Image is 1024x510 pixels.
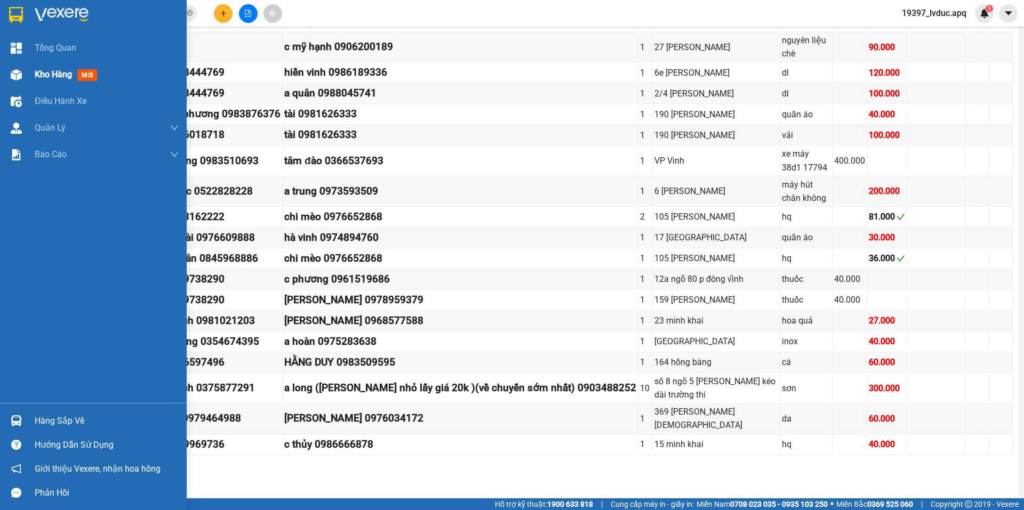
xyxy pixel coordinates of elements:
span: message [11,488,21,498]
div: thuốc [782,293,830,306]
div: da [782,412,830,425]
span: 3 [987,5,991,12]
div: hq [782,252,830,265]
div: 1 [640,108,651,121]
div: dl [782,66,830,79]
span: mới [77,69,97,81]
div: cá [782,355,830,369]
span: Cung cấp máy in - giấy in: [611,498,694,510]
div: 1 [640,438,651,451]
img: warehouse-icon [11,96,22,107]
span: Kho hàng [35,69,72,79]
div: c mỹ hạnh 0906200189 [284,39,636,55]
div: hoa quả [782,314,830,327]
div: c thủy 0986666878 [284,436,636,452]
div: 190 [PERSON_NAME] [654,108,778,121]
div: 6 [PERSON_NAME] [654,184,778,198]
span: down [170,124,179,132]
div: 0906018718 [166,127,281,143]
span: | [601,498,603,510]
div: tài 0981626333 [284,106,636,122]
div: 200.000 [869,184,905,198]
span: down [170,150,179,159]
img: icon-new-feature [980,9,989,18]
img: warehouse-icon [11,123,22,134]
div: 164 hồng bàng [654,355,778,369]
div: 2/4 [PERSON_NAME] [654,87,778,100]
div: hq [782,210,830,223]
div: chi mèo 0976652868 [284,250,636,266]
div: 17 [GEOGRAPHIC_DATA] [654,231,778,244]
span: Giới thiệu Vexere, nhận hoa hồng [35,462,161,475]
div: 60.000 [869,355,905,369]
div: 1 [640,66,651,79]
div: chi 0979464988 [166,410,281,426]
div: 300.000 [869,382,905,395]
span: 19397_lvduc.apq [893,6,975,20]
span: check [897,254,905,263]
div: 2 [640,210,651,223]
div: a hoài 0976609888 [166,230,281,246]
div: quần áo [782,108,830,121]
div: 1 [640,272,651,286]
div: a quân 0845968886 [166,250,281,266]
div: c phương 0961519686 [284,271,636,287]
div: số 8 ngõ 5 [PERSON_NAME] kéo dài trường thi [654,375,778,401]
div: 40.000 [834,272,865,286]
div: 0969738290 [166,292,281,308]
button: file-add [239,4,258,23]
div: 0383444769 [166,85,281,101]
div: máy hút chân không [782,178,830,205]
div: vải [782,128,830,142]
div: khách 0375877291 [166,380,281,396]
strong: 1900 633 818 [547,500,593,508]
span: close-circle [187,9,193,19]
div: Phản hồi [35,485,179,501]
div: 60.000 [869,412,905,425]
div: 40.000 [869,438,905,451]
div: 90.000 [869,41,905,54]
div: 1 [640,154,651,167]
span: Điều hành xe [35,94,86,108]
div: 36.000 [869,252,905,265]
div: sơn [782,382,830,395]
span: check [897,213,905,221]
div: tài 0981626333 [284,127,636,143]
span: close-circle [187,10,193,16]
div: 159 [PERSON_NAME] [654,293,778,306]
div: dl [782,87,830,100]
div: thuốc [782,272,830,286]
strong: 0708 023 035 - 0935 103 250 [730,500,828,508]
div: hà vinh 0974894760 [284,230,636,246]
div: Hướng dẫn sử dụng [35,437,179,453]
span: Quản Lý [35,121,66,134]
div: a đông 0354674395 [166,334,281,350]
div: 100.000 [869,128,905,142]
div: 369 [PERSON_NAME][DEMOGRAPHIC_DATA] [654,405,778,432]
div: chi mèo 0976652868 [284,209,636,225]
span: Miền Nam [697,498,828,510]
div: 10 [640,382,651,395]
div: 0383444769 [166,64,281,80]
div: 15 minh khai [654,438,778,451]
div: 6e [PERSON_NAME] [654,66,778,79]
div: a long ([PERSON_NAME] nhỏ lấy giá 20k )(về chuyến sớm nhất) 0903488252 [284,380,636,396]
div: 400.000 [834,154,865,167]
span: Miền Bắc [836,498,913,510]
div: 27.000 [869,314,905,327]
div: [PERSON_NAME] 0978959379 [284,292,636,308]
div: nguyên liệu chè [782,34,830,60]
div: hiền vinh 0986189336 [284,64,636,80]
div: 12a ngõ 80 p đông vĩnh [654,272,778,286]
div: 1 [640,293,651,306]
div: 1 [640,412,651,425]
div: a quân 0988045741 [284,85,636,101]
div: 23 minh khai [654,314,778,327]
span: file-add [244,10,252,17]
div: 40.000 [869,335,905,348]
div: a bắc 0522828228 [166,183,281,199]
div: 27 [PERSON_NAME] [654,41,778,54]
sup: 3 [986,5,993,12]
img: warehouse-icon [11,415,22,426]
img: solution-icon [11,149,22,160]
